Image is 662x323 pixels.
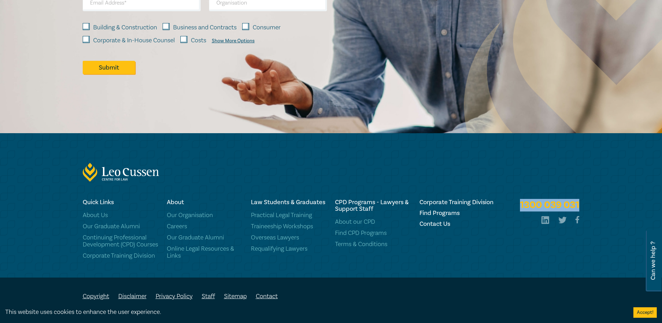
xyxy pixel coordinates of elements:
a: Privacy Policy [156,292,193,300]
a: Corporate Training Division [419,199,495,206]
a: Sitemap [224,292,247,300]
a: Our Graduate Alumni [83,223,158,230]
a: Our Organisation [167,212,243,219]
a: Requalifying Lawyers [251,245,327,252]
a: Disclaimer [118,292,147,300]
span: Can we help ? [650,234,656,287]
label: Building & Construction [93,23,157,32]
a: About Us [83,212,158,219]
a: Careers [167,223,243,230]
h6: About [167,199,243,206]
a: Contact Us [419,221,495,227]
a: Find Programs [419,210,495,216]
h6: Law Students & Graduates [251,199,327,206]
a: Staff [202,292,215,300]
a: Corporate Training Division [83,252,158,259]
label: Consumer [253,23,281,32]
a: Traineeship Workshops [251,223,327,230]
h6: CPD Programs - Lawyers & Support Staff [335,199,411,212]
div: Show More Options [212,38,255,44]
button: Submit [83,61,135,74]
a: Practical Legal Training [251,212,327,219]
button: Accept cookies [633,307,657,318]
a: Continuing Professional Development (CPD) Courses [83,234,158,248]
a: Online Legal Resources & Links [167,245,243,259]
a: Our Graduate Alumni [167,234,243,241]
div: This website uses cookies to enhance the user experience. [5,308,623,317]
label: Business and Contracts [173,23,237,32]
label: Corporate & In-House Counsel [93,36,175,45]
a: About our CPD [335,218,411,225]
a: Copyright [83,292,109,300]
label: Costs [191,36,206,45]
a: Overseas Lawyers [251,234,327,241]
a: 1300 039 031 [520,199,579,211]
a: Contact [256,292,278,300]
a: Find CPD Programs [335,230,411,237]
a: Terms & Conditions [335,241,411,248]
h6: Quick Links [83,199,158,206]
